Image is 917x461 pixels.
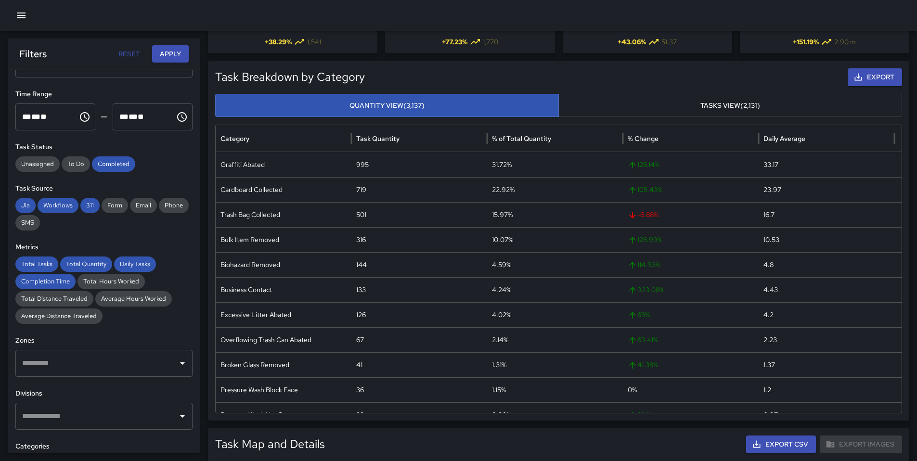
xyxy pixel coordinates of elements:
span: Jia [15,201,36,210]
span: + 38.29 % [265,37,292,47]
span: Total Tasks [15,259,58,269]
span: 2.90 m [834,37,856,47]
button: Open [176,410,189,423]
div: 10.53 [759,227,894,252]
div: 311 [80,198,100,213]
div: Completion Time [15,274,76,289]
div: Daily Tasks [114,256,156,272]
div: Broken Glass Removed [216,352,351,377]
h5: Task Map and Details [215,436,325,452]
div: 126 [351,302,487,327]
span: Form [102,201,128,210]
div: 36 [351,377,487,402]
button: Choose time, selected time is 11:59 PM [172,107,192,127]
span: + 151.19 % [793,37,819,47]
div: Email [130,198,157,213]
button: Reset [114,45,144,63]
div: Total Distance Traveled [15,291,93,307]
span: Phone [159,201,189,210]
span: + 77.23 % [442,37,467,47]
div: 1.15% [487,377,623,402]
div: 1.31% [487,352,623,377]
div: Phone [159,198,189,213]
button: Quantity View(3,137) [215,94,559,117]
div: Completed [92,156,135,172]
h6: Task Status [15,142,193,153]
h5: Task Breakdown by Category [215,69,729,85]
div: 4.2 [759,302,894,327]
h6: Divisions [15,388,193,399]
div: Jia [15,198,36,213]
div: Total Hours Worked [77,274,145,289]
div: % of Total Quantity [492,134,551,143]
span: Workflows [38,201,78,210]
div: 67 [351,327,487,352]
div: 31.72% [487,152,623,177]
div: Workflows [38,198,78,213]
div: Category [220,134,249,143]
div: % Change [628,134,659,143]
div: Total Tasks [15,256,58,272]
span: Minutes [31,113,40,120]
div: Business Contact [216,277,351,302]
h6: Zones [15,335,193,346]
span: 1,770 [483,37,498,47]
div: Total Quantity [60,256,112,272]
span: 126.14 % [628,153,754,177]
button: Tasks View(2,131) [558,94,902,117]
span: Total Hours Worked [77,277,145,286]
span: Meridiem [40,113,47,120]
span: To Do [62,159,90,169]
span: 311 [80,201,100,210]
div: 4.02% [487,302,623,327]
span: 105.43 % [628,178,754,202]
div: 133 [351,277,487,302]
span: Meridiem [138,113,144,120]
h6: Metrics [15,242,193,253]
div: 995 [351,152,487,177]
span: Total Quantity [60,259,112,269]
span: 923.08 % [628,278,754,302]
span: Email [130,201,157,210]
div: SMS [15,215,40,230]
button: Choose time, selected time is 12:00 AM [75,107,94,127]
div: 501 [351,202,487,227]
span: + 43.06 % [618,37,646,47]
div: 0.92% [487,402,623,427]
div: Average Distance Traveled [15,308,103,324]
div: Biohazard Removed [216,252,351,277]
div: Form [102,198,128,213]
div: 1.37 [759,352,894,377]
div: 15.97% [487,202,623,227]
div: Pressure Wash Block Face [216,377,351,402]
div: 41 [351,352,487,377]
div: 23.97 [759,177,894,202]
span: 41.38 % [628,353,754,377]
div: 2.23 [759,327,894,352]
span: 63.41 % [628,328,754,352]
div: 0.97 [759,402,894,427]
span: Total Distance Traveled [15,294,93,304]
h6: Time Range [15,89,193,100]
span: Hours [119,113,129,120]
span: SMS [15,218,40,228]
div: 2.14% [487,327,623,352]
button: Apply [152,45,189,63]
div: Daily Average [763,134,805,143]
span: Completed [92,159,135,169]
div: 4.24% [487,277,623,302]
button: Export CSV [746,435,816,453]
span: 51.37 [661,37,677,47]
span: Daily Tasks [114,259,156,269]
span: 68 % [628,303,754,327]
span: Hours [22,113,31,120]
div: Cardboard Collected [216,177,351,202]
button: Export [848,68,902,86]
div: 16.7 [759,202,894,227]
span: Minutes [129,113,138,120]
span: 114.93 % [628,253,754,277]
div: 1.2 [759,377,894,402]
div: 719 [351,177,487,202]
div: Pressure Wash Hot Spot [216,402,351,427]
div: 29 [351,402,487,427]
